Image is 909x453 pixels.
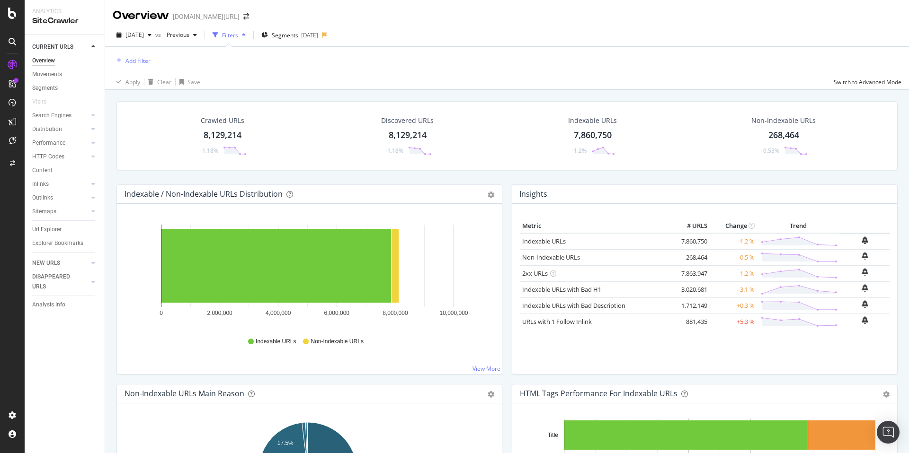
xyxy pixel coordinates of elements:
[522,317,592,326] a: URLs with 1 Follow Inlink
[32,272,80,292] div: DISAPPEARED URLS
[32,225,62,235] div: Url Explorer
[488,192,494,198] div: gear
[324,310,350,316] text: 6,000,000
[125,31,144,39] span: 2025 Sep. 12th
[32,238,98,248] a: Explorer Bookmarks
[710,281,757,297] td: -3.1 %
[32,238,83,248] div: Explorer Bookmarks
[113,27,155,43] button: [DATE]
[301,31,318,39] div: [DATE]
[125,219,491,329] svg: A chart.
[125,189,283,199] div: Indexable / Non-Indexable URLs Distribution
[32,179,49,189] div: Inlinks
[32,179,89,189] a: Inlinks
[277,440,294,446] text: 17.5%
[383,310,408,316] text: 8,000,000
[862,236,868,244] div: bell-plus
[32,138,89,148] a: Performance
[710,219,757,233] th: Change
[209,27,250,43] button: Filters
[32,225,98,235] a: Url Explorer
[710,249,757,265] td: -0.5 %
[32,97,46,107] div: Visits
[672,297,710,314] td: 1,712,149
[472,365,500,373] a: View More
[32,300,65,310] div: Analysis Info
[125,78,140,86] div: Apply
[32,56,98,66] a: Overview
[672,233,710,250] td: 7,860,750
[757,219,840,233] th: Trend
[751,116,816,125] div: Non-Indexable URLs
[266,310,291,316] text: 4,000,000
[32,70,98,79] a: Movements
[488,391,494,398] div: gear
[520,389,677,398] div: HTML Tags Performance for Indexable URLs
[155,31,163,39] span: vs
[522,301,625,310] a: Indexable URLs with Bad Description
[125,57,151,65] div: Add Filter
[176,74,200,89] button: Save
[144,74,171,89] button: Clear
[32,138,65,148] div: Performance
[32,272,89,292] a: DISAPPEARED URLS
[32,83,58,93] div: Segments
[163,27,201,43] button: Previous
[520,219,672,233] th: Metric
[32,124,62,134] div: Distribution
[32,152,64,162] div: HTTP Codes
[32,193,53,203] div: Outlinks
[272,31,298,39] span: Segments
[32,111,71,121] div: Search Engines
[862,252,868,260] div: bell-plus
[672,249,710,265] td: 268,464
[32,124,89,134] a: Distribution
[32,258,60,268] div: NEW URLS
[672,265,710,281] td: 7,863,947
[768,129,799,141] div: 268,464
[574,129,612,141] div: 7,860,750
[522,285,601,294] a: Indexable URLs with Bad H1
[385,147,403,155] div: -1.18%
[761,147,779,155] div: -0.53%
[207,310,232,316] text: 2,000,000
[672,281,710,297] td: 3,020,681
[710,265,757,281] td: -1.2 %
[113,55,151,66] button: Add Filter
[258,27,322,43] button: Segments[DATE]
[160,310,163,316] text: 0
[32,207,89,217] a: Sitemaps
[200,147,218,155] div: -1.18%
[672,314,710,330] td: 881,435
[522,269,548,278] a: 2xx URLs
[243,13,249,20] div: arrow-right-arrow-left
[113,74,140,89] button: Apply
[548,432,559,438] text: Title
[157,78,171,86] div: Clear
[125,389,244,398] div: Non-Indexable URLs Main Reason
[519,188,547,200] h4: Insights
[32,70,62,79] div: Movements
[522,237,566,245] a: Indexable URLs
[32,42,89,52] a: CURRENT URLS
[32,193,89,203] a: Outlinks
[572,147,587,155] div: -1.2%
[862,284,868,292] div: bell-plus
[201,116,244,125] div: Crawled URLs
[32,16,97,26] div: SiteCrawler
[173,12,240,21] div: [DOMAIN_NAME][URL]
[32,97,56,107] a: Visits
[32,56,55,66] div: Overview
[32,300,98,310] a: Analysis Info
[877,421,900,444] div: Open Intercom Messenger
[204,129,241,141] div: 8,129,214
[163,31,189,39] span: Previous
[862,300,868,308] div: bell-plus
[862,316,868,324] div: bell-plus
[113,8,169,24] div: Overview
[187,78,200,86] div: Save
[862,268,868,276] div: bell-plus
[256,338,296,346] span: Indexable URLs
[672,219,710,233] th: # URLS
